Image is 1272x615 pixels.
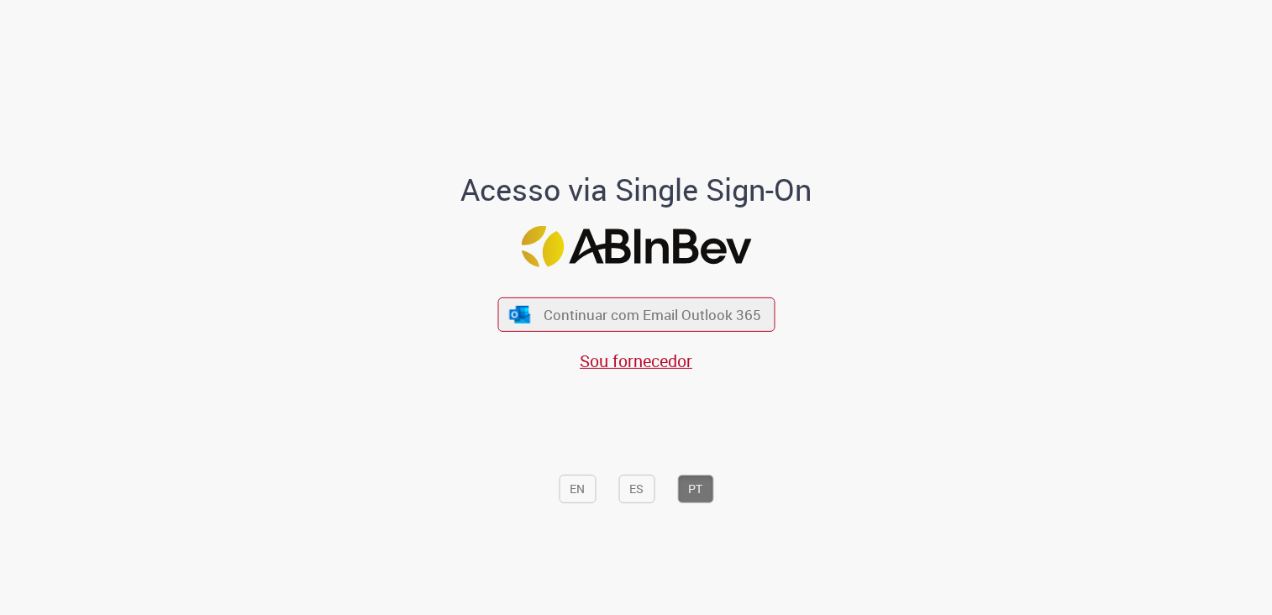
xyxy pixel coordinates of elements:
[544,305,761,324] span: Continuar com Email Outlook 365
[403,173,870,207] h1: Acesso via Single Sign-On
[618,475,654,503] button: ES
[677,475,713,503] button: PT
[559,475,596,503] button: EN
[508,305,532,323] img: ícone Azure/Microsoft 360
[521,226,751,267] img: Logo ABInBev
[497,297,775,332] button: ícone Azure/Microsoft 360 Continuar com Email Outlook 365
[580,350,692,372] a: Sou fornecedor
